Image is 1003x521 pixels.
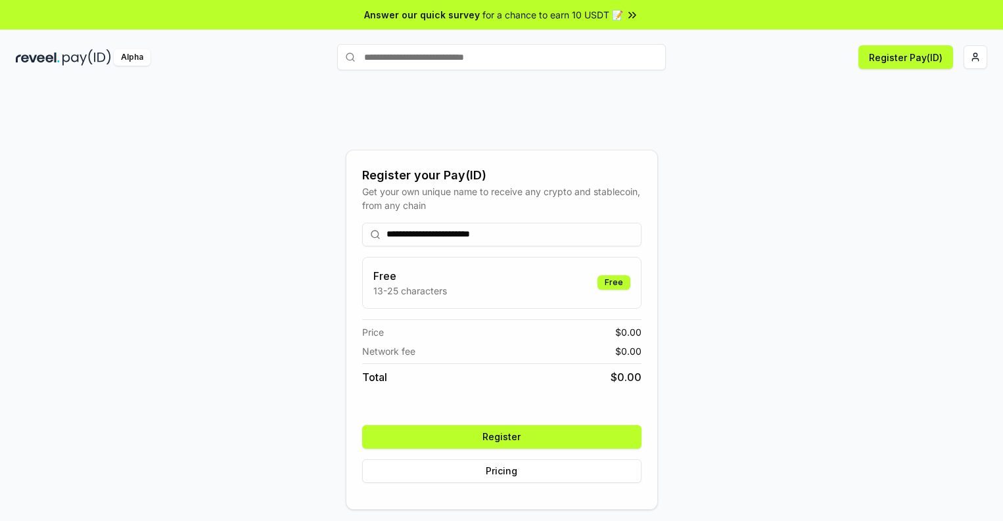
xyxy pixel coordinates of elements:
[362,166,641,185] div: Register your Pay(ID)
[114,49,151,66] div: Alpha
[362,425,641,449] button: Register
[362,369,387,385] span: Total
[597,275,630,290] div: Free
[362,459,641,483] button: Pricing
[362,344,415,358] span: Network fee
[611,369,641,385] span: $ 0.00
[62,49,111,66] img: pay_id
[373,268,447,284] h3: Free
[858,45,953,69] button: Register Pay(ID)
[362,325,384,339] span: Price
[615,325,641,339] span: $ 0.00
[364,8,480,22] span: Answer our quick survey
[482,8,623,22] span: for a chance to earn 10 USDT 📝
[615,344,641,358] span: $ 0.00
[362,185,641,212] div: Get your own unique name to receive any crypto and stablecoin, from any chain
[373,284,447,298] p: 13-25 characters
[16,49,60,66] img: reveel_dark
